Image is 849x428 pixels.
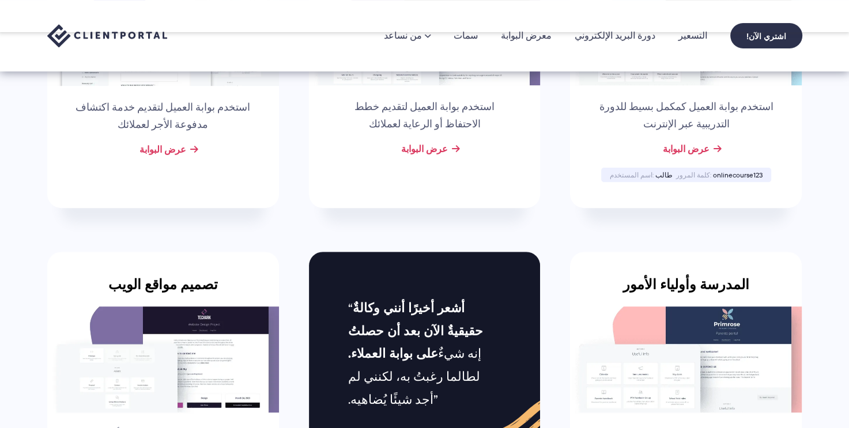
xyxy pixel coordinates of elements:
[401,142,448,156] a: عرض البوابة
[501,31,552,40] a: معرض البوابة
[384,29,422,42] font: من نساعد
[354,99,495,131] font: استخدم بوابة العميل لتقديم خطط الاحتفاظ أو الرعاية لعملائك
[676,170,710,180] font: كلمة المرور
[348,298,483,363] font: أشعر أخيرًا أنني وكالةٌ حقيقيةٌ الآن بعد أن حصلتُ على بوابة العملاء.
[575,29,655,42] font: دورة البريد الإلكتروني
[384,31,431,40] a: من نساعد
[599,99,773,131] font: استخدم بوابة العميل كمكمل بسيط للدورة التدريبية عبر الإنترنت
[730,23,802,48] a: اشتري الآن!
[139,142,186,156] a: عرض البوابة
[623,274,749,295] font: المدرسة وأولياء الأمور
[746,30,786,43] font: اشتري الآن!
[108,274,218,295] font: تصميم مواقع الويب
[678,29,707,42] font: التسعير
[348,344,481,408] font: إنه شيءٌ لطالما رغبتُ به، لكنني لم أجد شيئًا يُضاهيه.
[663,142,710,156] a: عرض البوابة
[454,31,478,40] a: سمات
[655,170,673,180] font: طالب
[501,29,552,42] font: معرض البوابة
[678,31,707,40] a: التسعير
[454,29,478,42] font: سمات
[713,170,763,180] font: onlinecourse123
[575,31,655,40] a: دورة البريد الإلكتروني
[610,170,652,180] font: اسم المستخدم
[76,100,250,132] font: استخدم بوابة العميل لتقديم خدمة اكتشاف مدفوعة الأجر لعملائك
